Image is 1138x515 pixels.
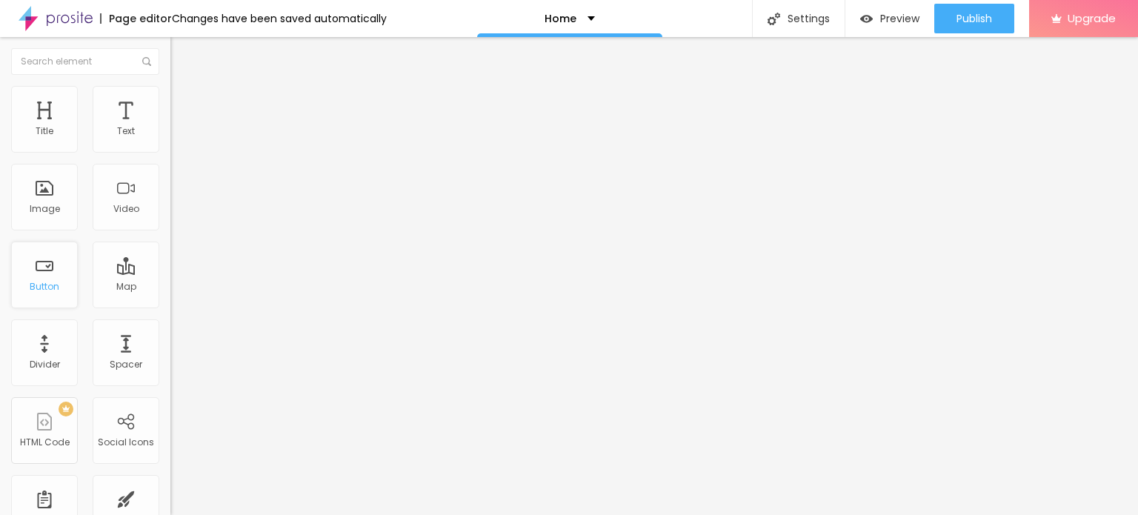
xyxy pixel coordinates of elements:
input: Search element [11,48,159,75]
div: Title [36,126,53,136]
div: Text [117,126,135,136]
div: Page editor [100,13,172,24]
span: Upgrade [1068,12,1116,24]
button: Preview [845,4,934,33]
img: view-1.svg [860,13,873,25]
div: Divider [30,359,60,370]
span: Publish [956,13,992,24]
div: Button [30,282,59,292]
div: Social Icons [98,437,154,448]
div: Image [30,204,60,214]
div: HTML Code [20,437,70,448]
p: Home [545,13,576,24]
button: Publish [934,4,1014,33]
div: Spacer [110,359,142,370]
iframe: Editor [170,37,1138,515]
img: Icone [768,13,780,25]
div: Map [116,282,136,292]
span: Preview [880,13,919,24]
div: Video [113,204,139,214]
img: Icone [142,57,151,66]
div: Changes have been saved automatically [172,13,387,24]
